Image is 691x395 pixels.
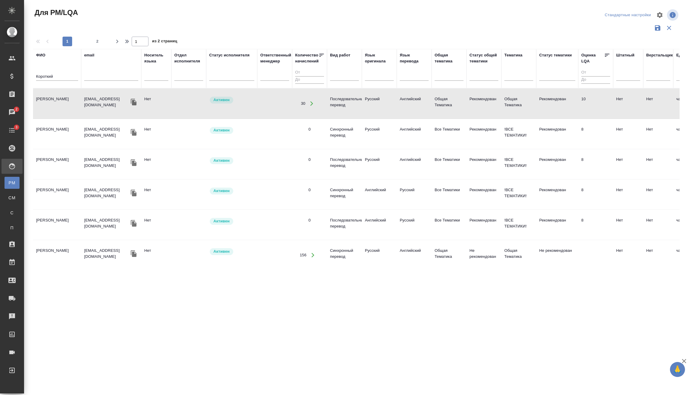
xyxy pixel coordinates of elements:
[613,184,643,205] td: Нет
[209,96,254,104] div: Рядовой исполнитель: назначай с учетом рейтинга
[643,245,673,266] td: Нет
[300,252,306,258] div: 156
[327,93,362,114] td: Последовательный перевод
[213,188,230,194] p: Активен
[213,218,230,224] p: Активен
[501,154,536,175] td: !ВСЕ ТЕМАТИКИ!
[5,192,20,204] a: CM
[652,22,663,34] button: Сохранить фильтры
[469,52,498,64] div: Статус общей тематики
[84,217,129,229] p: [EMAIL_ADDRESS][DOMAIN_NAME]
[397,123,432,144] td: Английский
[33,93,81,114] td: [PERSON_NAME]
[432,123,466,144] td: Все Тематики
[667,9,680,21] span: Посмотреть информацию
[466,93,501,114] td: Рекомендован
[643,184,673,205] td: Нет
[129,249,138,258] button: Скопировать
[33,8,78,17] span: Для PM/LQA
[93,38,102,44] span: 2
[84,126,129,138] p: [EMAIL_ADDRESS][DOMAIN_NAME]
[581,69,610,77] input: От
[581,96,610,102] div: перевод идеальный/почти идеальный. Ни редактор, ни корректор не нужен
[306,98,318,110] button: Открыть работы
[663,22,675,34] button: Сбросить фильтры
[330,52,350,58] div: Вид работ
[33,123,81,144] td: [PERSON_NAME]
[536,123,578,144] td: Рекомендован
[581,76,610,84] input: До
[466,154,501,175] td: Рекомендован
[432,184,466,205] td: Все Тематики
[295,69,324,77] input: От
[653,8,667,22] span: Настроить таблицу
[33,184,81,205] td: [PERSON_NAME]
[12,106,21,112] span: 2
[613,245,643,266] td: Нет
[397,184,432,205] td: Русский
[466,184,501,205] td: Рекомендован
[435,52,463,64] div: Общая тематика
[536,245,578,266] td: Не рекомендован
[5,222,20,234] a: П
[308,217,310,223] div: 0
[362,214,397,235] td: Английский
[327,154,362,175] td: Последовательный перевод
[536,214,578,235] td: Рекомендован
[129,158,138,167] button: Скопировать
[432,93,466,114] td: Общая Тематика
[209,157,254,165] div: Рядовой исполнитель: назначай с учетом рейтинга
[129,98,138,107] button: Скопировать
[536,184,578,205] td: Рекомендован
[141,214,171,235] td: Нет
[213,97,230,103] p: Активен
[209,217,254,225] div: Рядовой исполнитель: назначай с учетом рейтинга
[36,52,45,58] div: ФИО
[5,207,20,219] a: С
[643,154,673,175] td: Нет
[144,52,168,64] div: Носитель языка
[141,93,171,114] td: Нет
[129,188,138,197] button: Скопировать
[301,101,305,107] div: 30
[5,177,20,189] a: PM
[327,245,362,266] td: Синхронный перевод
[466,245,501,266] td: Не рекомендован
[501,93,536,114] td: Общая Тематика
[501,184,536,205] td: !ВСЕ ТЕМАТИКИ!
[174,52,203,64] div: Отдел исполнителя
[327,214,362,235] td: Последовательный перевод
[646,52,673,58] div: Верстальщик
[8,195,17,201] span: CM
[209,248,254,256] div: Рядовой исполнитель: назначай с учетом рейтинга
[213,127,230,133] p: Активен
[581,217,610,223] div: перевод хороший. Желательно использовать переводчика с редактором, но для несложных заказов возмо...
[308,187,310,193] div: 0
[613,123,643,144] td: Нет
[308,157,310,163] div: 0
[327,184,362,205] td: Синхронный перевод
[2,123,23,138] a: 3
[141,154,171,175] td: Нет
[84,52,94,58] div: email
[536,154,578,175] td: Рекомендован
[616,52,634,58] div: Штатный
[84,187,129,199] p: [EMAIL_ADDRESS][DOMAIN_NAME]
[141,123,171,144] td: Нет
[613,93,643,114] td: Нет
[613,214,643,235] td: Нет
[400,52,429,64] div: Язык перевода
[581,187,610,193] div: перевод хороший. Желательно использовать переводчика с редактором, но для несложных заказов возмо...
[8,225,17,231] span: П
[362,184,397,205] td: Английский
[213,249,230,255] p: Активен
[33,245,81,266] td: [PERSON_NAME]
[501,214,536,235] td: !ВСЕ ТЕМАТИКИ!
[581,126,610,132] div: перевод хороший. Желательно использовать переводчика с редактором, но для несложных заказов возмо...
[539,52,572,58] div: Статус тематики
[362,245,397,266] td: Русский
[84,248,129,260] p: [EMAIL_ADDRESS][DOMAIN_NAME]
[504,52,522,58] div: Тематика
[432,245,466,266] td: Общая Тематика
[260,52,291,64] div: Ответственный менеджер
